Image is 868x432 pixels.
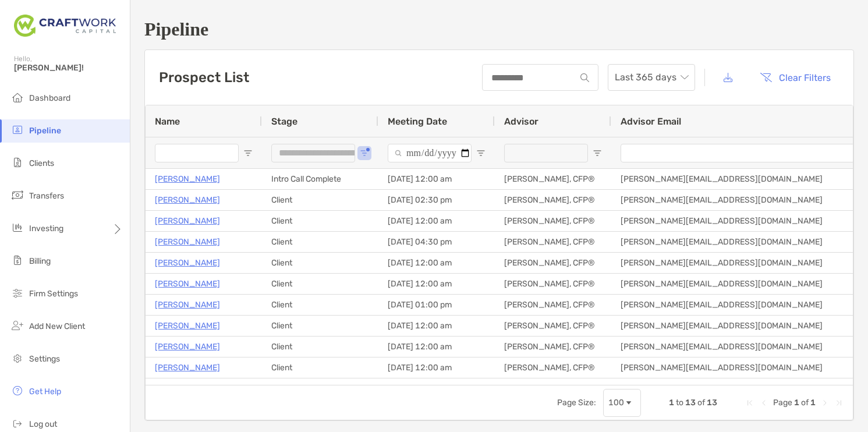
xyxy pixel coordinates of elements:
[243,148,253,158] button: Open Filter Menu
[14,5,116,47] img: Zoe Logo
[144,19,854,40] h1: Pipeline
[378,357,495,378] div: [DATE] 12:00 am
[495,274,611,294] div: [PERSON_NAME], CFP®
[504,116,538,127] span: Advisor
[29,289,78,299] span: Firm Settings
[159,69,249,86] h3: Prospect List
[360,148,369,158] button: Open Filter Menu
[262,295,378,315] div: Client
[378,169,495,189] div: [DATE] 12:00 am
[10,90,24,104] img: dashboard icon
[801,398,809,408] span: of
[29,93,70,103] span: Dashboard
[810,398,816,408] span: 1
[155,116,180,127] span: Name
[378,316,495,336] div: [DATE] 12:00 am
[495,337,611,357] div: [PERSON_NAME], CFP®
[155,360,220,375] a: [PERSON_NAME]
[155,256,220,270] a: [PERSON_NAME]
[476,148,486,158] button: Open Filter Menu
[580,73,589,82] img: input icon
[262,357,378,378] div: Client
[697,398,705,408] span: of
[29,354,60,364] span: Settings
[155,339,220,354] a: [PERSON_NAME]
[751,65,839,90] button: Clear Filters
[378,211,495,231] div: [DATE] 12:00 am
[262,274,378,294] div: Client
[615,65,688,90] span: Last 365 days
[621,116,681,127] span: Advisor Email
[495,253,611,273] div: [PERSON_NAME], CFP®
[155,318,220,333] p: [PERSON_NAME]
[155,298,220,312] a: [PERSON_NAME]
[262,232,378,252] div: Client
[820,398,830,408] div: Next Page
[10,221,24,235] img: investing icon
[271,116,297,127] span: Stage
[155,214,220,228] a: [PERSON_NAME]
[773,398,792,408] span: Page
[155,144,239,162] input: Name Filter Input
[834,398,844,408] div: Last Page
[608,398,624,408] div: 100
[707,398,717,408] span: 13
[29,387,61,396] span: Get Help
[745,398,754,408] div: First Page
[495,190,611,210] div: [PERSON_NAME], CFP®
[378,232,495,252] div: [DATE] 04:30 pm
[495,169,611,189] div: [PERSON_NAME], CFP®
[495,295,611,315] div: [PERSON_NAME], CFP®
[676,398,683,408] span: to
[685,398,696,408] span: 13
[759,398,768,408] div: Previous Page
[262,211,378,231] div: Client
[14,63,123,73] span: [PERSON_NAME]!
[10,155,24,169] img: clients icon
[29,191,64,201] span: Transfers
[593,148,602,158] button: Open Filter Menu
[10,123,24,137] img: pipeline icon
[388,144,472,162] input: Meeting Date Filter Input
[669,398,674,408] span: 1
[495,357,611,378] div: [PERSON_NAME], CFP®
[378,337,495,357] div: [DATE] 12:00 am
[262,253,378,273] div: Client
[378,295,495,315] div: [DATE] 01:00 pm
[603,389,641,417] div: Page Size
[10,416,24,430] img: logout icon
[262,169,378,189] div: Intro Call Complete
[29,224,63,233] span: Investing
[378,253,495,273] div: [DATE] 12:00 am
[378,274,495,294] div: [DATE] 12:00 am
[794,398,799,408] span: 1
[557,398,596,408] div: Page Size:
[495,211,611,231] div: [PERSON_NAME], CFP®
[155,172,220,186] a: [PERSON_NAME]
[10,318,24,332] img: add_new_client icon
[155,235,220,249] a: [PERSON_NAME]
[29,321,85,331] span: Add New Client
[155,277,220,291] a: [PERSON_NAME]
[378,190,495,210] div: [DATE] 02:30 pm
[10,253,24,267] img: billing icon
[495,232,611,252] div: [PERSON_NAME], CFP®
[262,316,378,336] div: Client
[29,158,54,168] span: Clients
[10,286,24,300] img: firm-settings icon
[10,188,24,202] img: transfers icon
[29,256,51,266] span: Billing
[155,193,220,207] a: [PERSON_NAME]
[29,126,61,136] span: Pipeline
[388,116,447,127] span: Meeting Date
[262,190,378,210] div: Client
[10,351,24,365] img: settings icon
